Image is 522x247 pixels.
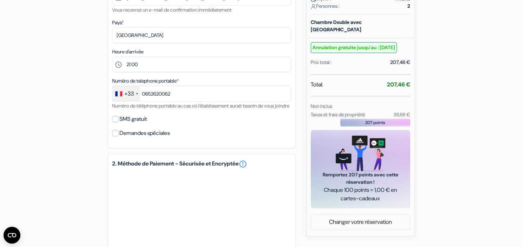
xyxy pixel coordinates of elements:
[365,119,385,126] span: 207 points
[4,227,20,243] button: Ouvrir le widget CMP
[407,2,410,10] strong: 2
[311,4,316,9] img: user_icon.svg
[311,111,366,118] small: Taxes et frais de propriété:
[387,81,410,88] strong: 207,46 €
[311,42,397,53] small: Annulation gratuite jusqu'au : [DATE]
[311,59,332,66] div: Prix total :
[120,128,170,138] label: Demandes spéciales
[319,186,402,203] span: Chaque 100 points = 1,00 € en cartes-cadeaux
[390,59,410,66] div: 207,46 €
[393,111,410,118] small: 38,68 €
[112,77,179,85] label: Numéro de telephone portable
[336,136,385,171] img: gift_card_hero_new.png
[311,2,340,10] span: Personnes :
[120,114,147,124] label: SMS gratuit
[239,160,247,168] a: error_outline
[319,171,402,186] span: Remportez 207 points avec cette réservation !
[112,19,124,26] label: Pays
[311,215,410,229] a: Changer votre réservation
[311,19,362,33] b: Chambre Double avec [GEOGRAPHIC_DATA]
[311,80,323,89] span: Total:
[112,86,140,101] div: France: +33
[112,48,143,56] label: Heure d'arrivée
[311,103,332,109] small: Non inclus
[112,7,232,13] small: Vous recevrez un e-mail de confirmation immédiatement
[112,103,289,109] small: Numéro de téléphone portable au cas où l'établissement aurait besoin de vous joindre
[112,160,291,168] h5: 2. Méthode de Paiement - Sécurisée et Encryptée
[112,86,291,102] input: 6 12 34 56 78
[124,90,134,98] div: +33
